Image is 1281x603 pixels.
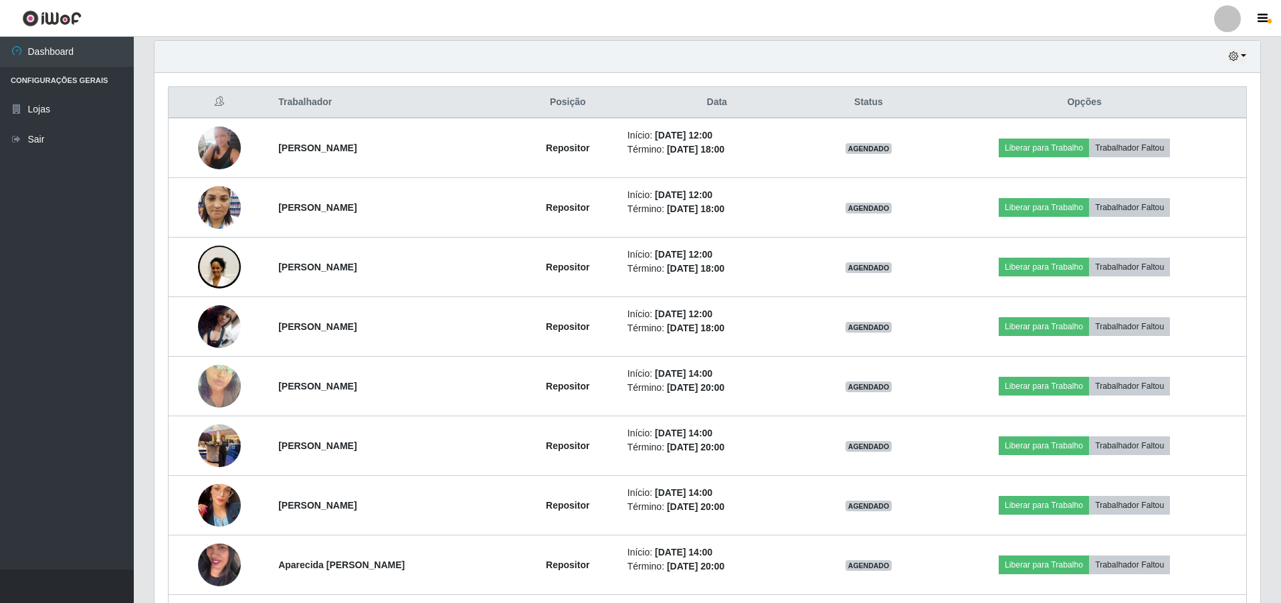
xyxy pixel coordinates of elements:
img: 1752072014286.jpeg [198,220,241,315]
strong: Repositor [546,143,589,153]
th: Posição [516,87,619,118]
time: [DATE] 14:00 [655,428,712,438]
li: Início: [627,545,807,559]
span: AGENDADO [846,322,892,333]
li: Término: [627,500,807,514]
li: Início: [627,188,807,202]
span: AGENDADO [846,560,892,571]
li: Término: [627,143,807,157]
strong: Repositor [546,321,589,332]
strong: Repositor [546,381,589,392]
button: Liberar para Trabalho [999,317,1089,336]
img: 1750959267222.jpeg [198,179,241,236]
li: Término: [627,321,807,335]
span: AGENDADO [846,381,892,392]
li: Início: [627,128,807,143]
button: Liberar para Trabalho [999,258,1089,276]
button: Liberar para Trabalho [999,436,1089,455]
button: Trabalhador Faltou [1089,139,1170,157]
button: Liberar para Trabalho [999,198,1089,217]
strong: [PERSON_NAME] [278,381,357,392]
img: 1748525639874.jpeg [198,126,241,169]
time: [DATE] 12:00 [655,189,712,200]
strong: Repositor [546,440,589,451]
span: AGENDADO [846,262,892,273]
strong: Repositor [546,559,589,570]
strong: Repositor [546,202,589,213]
th: Opções [922,87,1246,118]
time: [DATE] 18:00 [667,323,724,333]
strong: Aparecida [PERSON_NAME] [278,559,405,570]
strong: Repositor [546,500,589,511]
li: Término: [627,440,807,454]
li: Início: [627,248,807,262]
strong: [PERSON_NAME] [278,262,357,272]
th: Status [815,87,923,118]
time: [DATE] 18:00 [667,203,724,214]
time: [DATE] 18:00 [667,144,724,155]
li: Início: [627,367,807,381]
span: AGENDADO [846,143,892,154]
time: [DATE] 12:00 [655,309,712,319]
time: [DATE] 14:00 [655,487,712,498]
th: Trabalhador [270,87,516,118]
strong: [PERSON_NAME] [278,143,357,153]
span: AGENDADO [846,203,892,213]
time: [DATE] 20:00 [667,382,724,393]
time: [DATE] 20:00 [667,501,724,512]
button: Trabalhador Faltou [1089,377,1170,396]
strong: [PERSON_NAME] [278,440,357,451]
span: AGENDADO [846,501,892,511]
img: 1757352039197.jpeg [198,305,241,348]
button: Trabalhador Faltou [1089,436,1170,455]
button: Liberar para Trabalho [999,139,1089,157]
time: [DATE] 20:00 [667,442,724,452]
li: Início: [627,426,807,440]
button: Trabalhador Faltou [1089,198,1170,217]
time: [DATE] 14:00 [655,547,712,557]
strong: Repositor [546,262,589,272]
strong: [PERSON_NAME] [278,321,357,332]
li: Término: [627,202,807,216]
img: CoreUI Logo [22,10,82,27]
button: Trabalhador Faltou [1089,496,1170,515]
img: 1755793919031.jpeg [198,467,241,543]
time: [DATE] 12:00 [655,249,712,260]
time: [DATE] 12:00 [655,130,712,141]
li: Término: [627,381,807,395]
time: [DATE] 18:00 [667,263,724,274]
img: 1754928869787.jpeg [198,348,241,424]
button: Trabalhador Faltou [1089,555,1170,574]
button: Liberar para Trabalho [999,555,1089,574]
strong: [PERSON_NAME] [278,202,357,213]
li: Término: [627,559,807,574]
img: 1755095833793.jpeg [198,417,241,474]
img: 1756765827599.jpeg [198,527,241,603]
time: [DATE] 20:00 [667,561,724,572]
th: Data [619,87,815,118]
span: AGENDADO [846,441,892,452]
button: Trabalhador Faltou [1089,317,1170,336]
button: Liberar para Trabalho [999,377,1089,396]
li: Início: [627,486,807,500]
strong: [PERSON_NAME] [278,500,357,511]
li: Término: [627,262,807,276]
button: Liberar para Trabalho [999,496,1089,515]
time: [DATE] 14:00 [655,368,712,379]
li: Início: [627,307,807,321]
button: Trabalhador Faltou [1089,258,1170,276]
